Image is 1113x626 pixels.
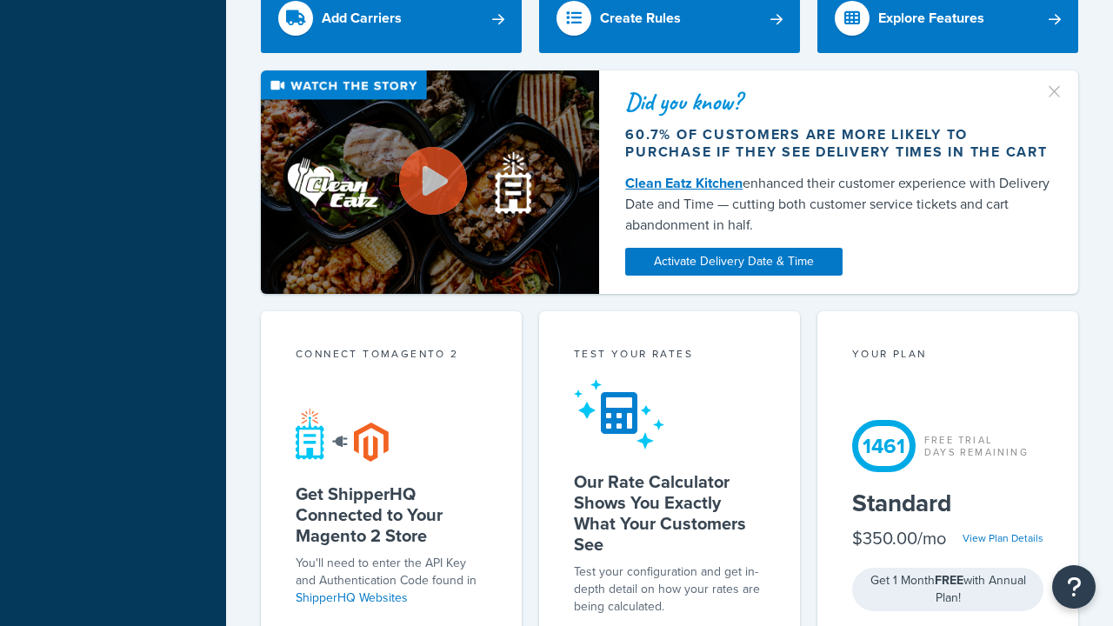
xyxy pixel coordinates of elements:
div: $350.00/mo [852,526,946,550]
div: Did you know? [625,90,1052,114]
div: Test your configuration and get in-depth detail on how your rates are being calculated. [574,563,765,616]
a: Clean Eatz Kitchen [625,173,743,193]
div: Create Rules [600,6,681,30]
button: Open Resource Center [1052,565,1096,609]
h5: Our Rate Calculator Shows You Exactly What Your Customers See [574,471,765,555]
div: Get 1 Month with Annual Plan! [852,568,1043,611]
a: ShipperHQ Websites [296,589,408,607]
img: Video thumbnail [261,70,599,294]
div: Test your rates [574,346,765,366]
div: Connect to Magento 2 [296,346,487,366]
div: Free Trial Days Remaining [924,434,1029,458]
strong: FREE [935,571,963,589]
img: connect-shq-magento-24cdf84b.svg [296,408,389,462]
div: Add Carriers [322,6,402,30]
h5: Standard [852,489,1043,517]
a: Activate Delivery Date & Time [625,248,843,276]
div: 1461 [852,420,916,472]
div: Your Plan [852,346,1043,366]
h5: Get ShipperHQ Connected to Your Magento 2 Store [296,483,487,546]
p: You'll need to enter the API Key and Authentication Code found in [296,555,487,607]
div: Explore Features [878,6,984,30]
div: 60.7% of customers are more likely to purchase if they see delivery times in the cart [625,126,1052,161]
div: enhanced their customer experience with Delivery Date and Time — cutting both customer service ti... [625,173,1052,236]
a: View Plan Details [963,530,1043,546]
